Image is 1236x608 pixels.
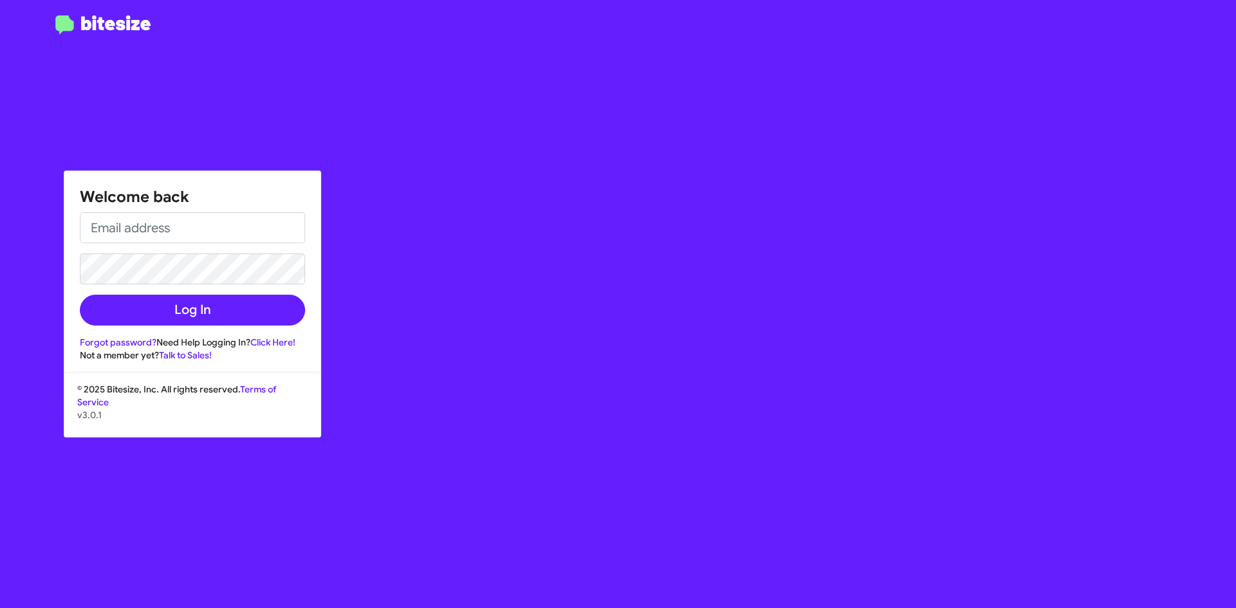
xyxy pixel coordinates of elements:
a: Forgot password? [80,336,156,348]
a: Click Here! [250,336,295,348]
p: v3.0.1 [77,409,308,421]
div: Not a member yet? [80,349,305,362]
div: © 2025 Bitesize, Inc. All rights reserved. [64,383,321,437]
h1: Welcome back [80,187,305,207]
button: Log In [80,295,305,326]
div: Need Help Logging In? [80,336,305,349]
a: Talk to Sales! [159,349,212,361]
input: Email address [80,212,305,243]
